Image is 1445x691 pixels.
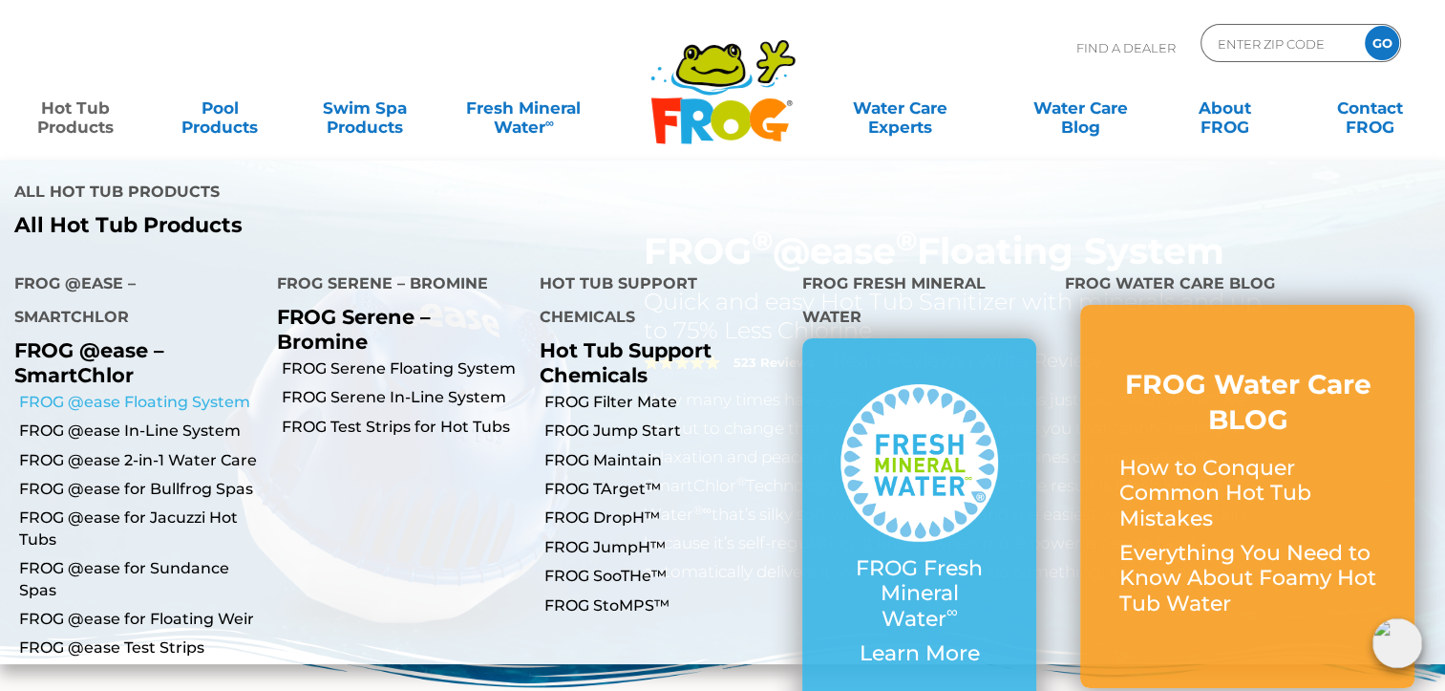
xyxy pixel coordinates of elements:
a: FROG @ease Floating System [19,392,263,413]
a: Water CareBlog [1024,89,1137,127]
p: Learn More [840,641,998,666]
a: FROG @ease 2-in-1 Water Care [19,450,263,471]
a: Swim SpaProducts [308,89,421,127]
a: FROG StoMPS™ [544,595,788,616]
p: FROG Fresh Mineral Water [840,556,998,632]
h3: FROG Water Care BLOG [1118,367,1376,437]
a: Hot Tub Support Chemicals [540,338,712,386]
p: Everything You Need to Know About Foamy Hot Tub Water [1118,541,1376,616]
a: AboutFROG [1169,89,1282,127]
h4: All Hot Tub Products [14,175,708,213]
p: How to Conquer Common Hot Tub Mistakes [1118,456,1376,531]
a: FROG Water Care BLOG How to Conquer Common Hot Tub Mistakes Everything You Need to Know About Foa... [1118,367,1376,626]
a: FROG TArget™ [544,479,788,500]
h4: FROG Serene – Bromine [277,267,511,305]
a: FROG Serene Floating System [282,358,525,379]
a: FROG @ease for Jacuzzi Hot Tubs [19,507,263,551]
a: FROG @ease for Sundance Spas [19,558,263,601]
a: Water CareExperts [809,89,991,127]
sup: ∞ [946,602,958,621]
a: FROG JumpH™ [544,537,788,558]
input: GO [1365,26,1399,60]
a: All Hot Tub Products [14,213,708,238]
a: FROG Test Strips for Hot Tubs [282,417,525,438]
sup: ∞ [545,116,554,130]
a: Fresh MineralWater∞ [454,89,594,127]
a: Hot TubProducts [19,89,132,127]
a: PoolProducts [164,89,277,127]
a: FROG DropH™ [544,507,788,529]
p: Find A Dealer [1076,24,1176,72]
a: FROG Filter Mate [544,392,788,413]
a: FROG @ease for Bullfrog Spas [19,479,263,500]
p: FROG @ease – SmartChlor [14,338,248,386]
a: ContactFROG [1313,89,1426,127]
img: openIcon [1372,618,1422,668]
a: FROG Serene In-Line System [282,387,525,408]
p: FROG Serene – Bromine [277,305,511,353]
a: FROG Maintain [544,450,788,471]
a: FROG @ease In-Line System [19,421,263,442]
input: Zip Code Form [1216,30,1345,57]
a: FROG @ease for Floating Weir [19,609,263,630]
a: FROG SooTHe™ [544,566,788,587]
h4: FROG Water Care Blog [1065,267,1431,305]
a: FROG @ease Test Strips [19,637,263,659]
h4: Hot Tub Support Chemicals [540,267,774,338]
a: FROG Jump Start [544,421,788,442]
a: FROG Fresh Mineral Water∞ Learn More [840,384,998,677]
h4: FROG Fresh Mineral Water [802,267,1036,338]
h4: FROG @ease – SmartChlor [14,267,248,338]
